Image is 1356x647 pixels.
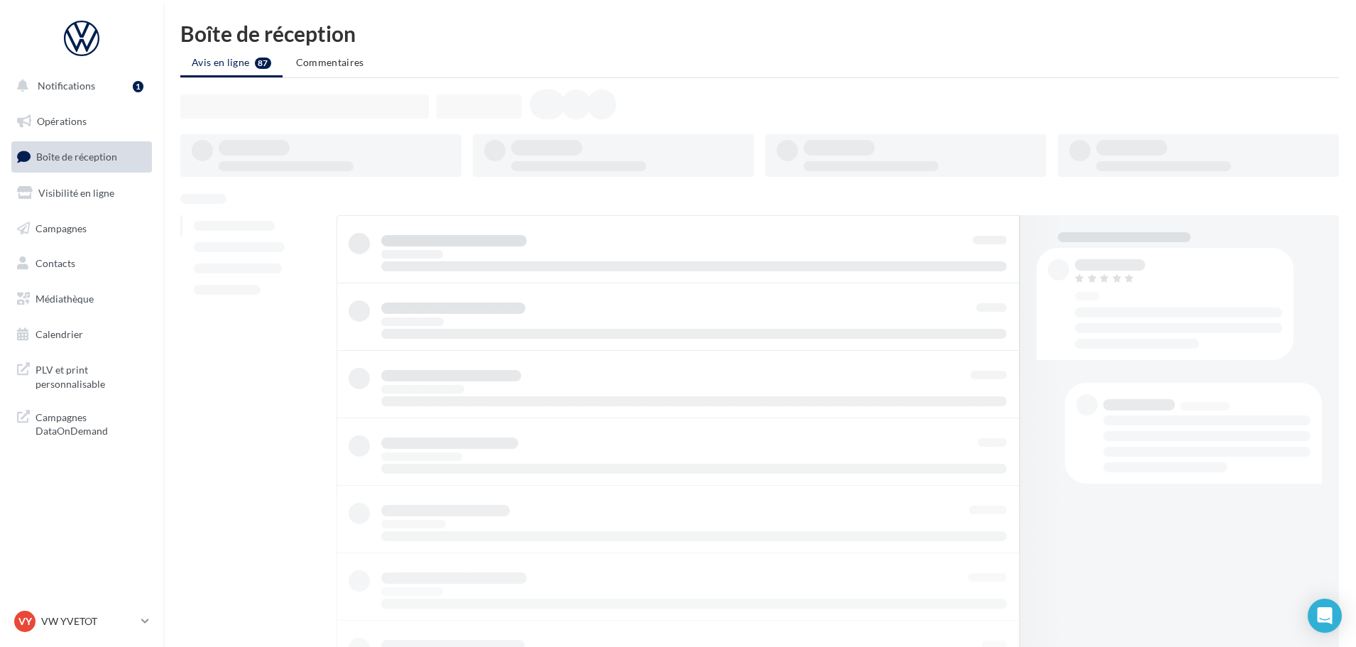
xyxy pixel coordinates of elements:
[9,402,155,444] a: Campagnes DataOnDemand
[11,608,152,635] a: VY VW YVETOT
[9,214,155,244] a: Campagnes
[9,284,155,314] a: Médiathèque
[9,249,155,278] a: Contacts
[18,614,32,629] span: VY
[9,178,155,208] a: Visibilité en ligne
[35,293,94,305] span: Médiathèque
[41,614,136,629] p: VW YVETOT
[1308,599,1342,633] div: Open Intercom Messenger
[9,71,149,101] button: Notifications 1
[180,23,1339,44] div: Boîte de réception
[296,56,364,68] span: Commentaires
[9,141,155,172] a: Boîte de réception
[38,187,114,199] span: Visibilité en ligne
[35,257,75,269] span: Contacts
[35,328,83,340] span: Calendrier
[35,360,146,391] span: PLV et print personnalisable
[35,408,146,438] span: Campagnes DataOnDemand
[36,151,117,163] span: Boîte de réception
[35,222,87,234] span: Campagnes
[9,320,155,349] a: Calendrier
[9,354,155,396] a: PLV et print personnalisable
[38,80,95,92] span: Notifications
[37,115,87,127] span: Opérations
[9,107,155,136] a: Opérations
[133,81,143,92] div: 1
